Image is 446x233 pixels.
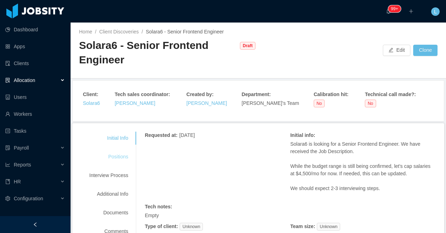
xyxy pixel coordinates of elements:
[365,100,376,107] span: No
[5,196,10,201] i: icon: setting
[290,163,436,177] p: While the budget range is still being confirmed, let's cap salaries at $4,500/mo for now. If need...
[14,162,31,168] span: Reports
[81,188,137,201] div: Additional Info
[5,56,65,70] a: icon: auditClients
[5,107,65,121] a: icon: userWorkers
[5,162,10,167] i: icon: line-chart
[317,223,340,231] span: Unknown
[145,223,178,229] strong: Type of client :
[145,213,159,218] span: Empty
[290,223,315,229] strong: Team size :
[186,92,213,97] strong: Created by :
[180,223,203,231] span: Unknown
[240,42,255,50] span: Draft
[5,90,65,104] a: icon: robotUsers
[146,29,224,34] span: Solara6 - Senior Frontend Engineer
[290,140,436,155] p: Solara6 is looking for a Senior Frontend Engineer. We have received the Job Description.
[5,145,10,150] i: icon: file-protect
[5,179,10,184] i: icon: book
[79,38,236,67] div: Solara6 - Senior Frontend Engineer
[81,150,137,163] div: Positions
[115,92,170,97] strong: Tech sales coordinator :
[290,132,315,138] strong: Initial info :
[409,9,414,14] i: icon: plus
[145,132,177,138] strong: Requested at :
[14,77,35,83] span: Allocation
[5,78,10,83] i: icon: solution
[434,7,437,16] span: L
[314,100,325,107] span: No
[145,204,172,209] strong: Tech notes :
[365,92,416,97] strong: Technical call made? :
[388,5,401,12] sup: 577
[115,100,155,106] a: [PERSON_NAME]
[290,185,436,192] p: We should expect 2-3 interviewing steps.
[14,145,29,151] span: Payroll
[413,45,438,56] button: Clone
[179,132,195,138] span: [DATE]
[95,29,96,34] span: /
[314,92,349,97] strong: Calibration hit :
[83,92,98,97] strong: Client :
[242,92,271,97] strong: Department :
[5,23,65,37] a: icon: pie-chartDashboard
[83,100,100,106] a: Solara6
[81,169,137,182] div: Interview Process
[5,39,65,53] a: icon: appstoreApps
[186,100,227,106] a: [PERSON_NAME]
[81,132,137,145] div: Initial Info
[99,29,139,34] a: Client Discoveries
[14,179,21,184] span: HR
[386,9,391,14] i: icon: bell
[81,206,137,219] div: Documents
[242,100,299,106] span: [PERSON_NAME]'s Team
[14,196,43,201] span: Configuration
[5,124,65,138] a: icon: profileTasks
[141,29,143,34] span: /
[79,29,92,34] a: Home
[383,45,410,56] button: icon: editEdit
